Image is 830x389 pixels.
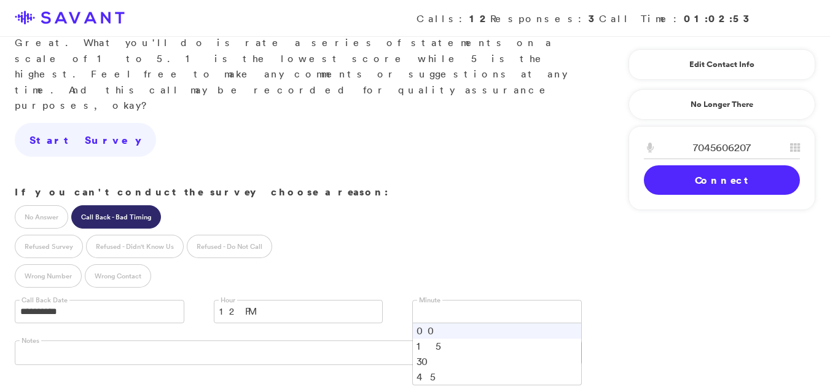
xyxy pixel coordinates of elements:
label: Call Back Date [20,296,69,305]
li: 30 [413,354,581,369]
label: Minute [417,296,442,305]
li: 15 [413,339,581,354]
li: 45 [413,369,581,385]
label: Refused - Didn't Know Us [86,235,184,258]
strong: 12 [469,12,490,25]
label: Wrong Contact [85,264,151,288]
span: 12 PM [219,301,362,323]
label: Refused Survey [15,235,83,258]
strong: 3 [589,12,599,25]
label: Hour [219,296,237,305]
strong: 01:02:53 [684,12,754,25]
label: No Answer [15,205,68,229]
a: No Longer There [628,89,815,120]
label: Refused - Do Not Call [187,235,272,258]
strong: If you can't conduct the survey choose a reason: [15,185,388,198]
label: Notes [20,336,41,345]
li: 00 [413,323,581,339]
a: Start Survey [15,123,156,157]
p: Great. What you'll do is rate a series of statements on a scale of 1 to 5. 1 is the lowest score ... [15,19,582,114]
label: Call Back - Bad Timing [71,205,161,229]
a: Connect [644,165,800,195]
label: Wrong Number [15,264,82,288]
a: Edit Contact Info [644,55,800,74]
